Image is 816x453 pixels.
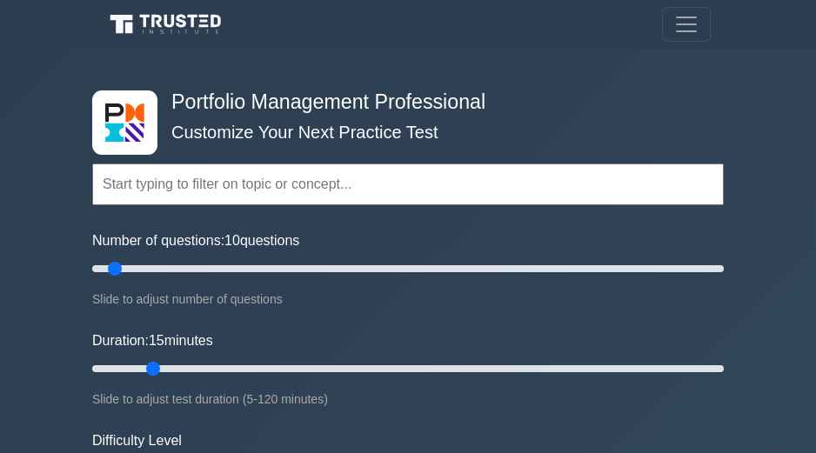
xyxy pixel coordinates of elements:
[92,230,299,251] label: Number of questions: questions
[164,90,639,115] h4: Portfolio Management Professional
[92,163,724,205] input: Start typing to filter on topic or concept...
[92,430,182,451] label: Difficulty Level
[224,233,240,248] span: 10
[662,7,711,42] button: Toggle navigation
[92,389,724,410] div: Slide to adjust test duration (5-120 minutes)
[92,289,724,310] div: Slide to adjust number of questions
[92,330,213,351] label: Duration: minutes
[149,333,164,348] span: 15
